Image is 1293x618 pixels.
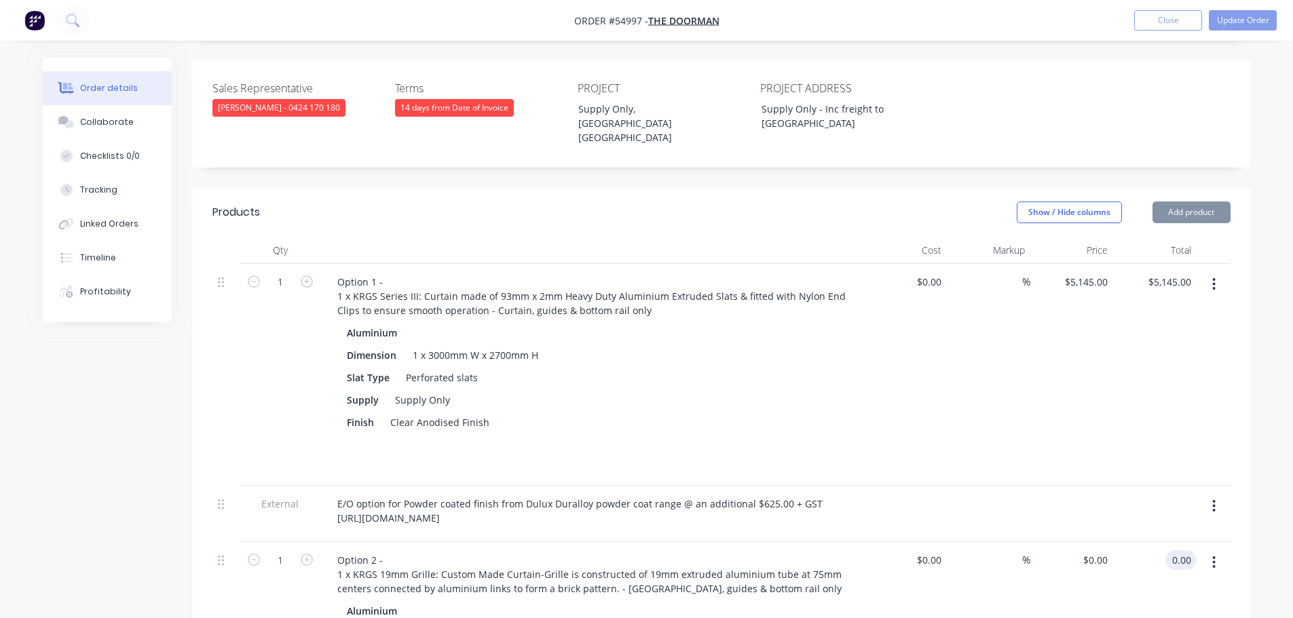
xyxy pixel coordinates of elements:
label: Terms [395,80,565,96]
label: PROJECT ADDRESS [760,80,930,96]
div: Checklists 0/0 [80,150,140,162]
div: Clear Anodised Finish [385,412,495,432]
span: % [1022,552,1030,568]
button: Profitability [43,275,172,309]
label: PROJECT [578,80,747,96]
div: 14 days from Date of Invoice [395,99,514,117]
button: Collaborate [43,105,172,139]
div: Option 1 - 1 x KRGS Series III: Curtain made of 93mm x 2mm Heavy Duty Aluminium Extruded Slats & ... [326,272,859,320]
div: Timeline [80,252,116,264]
div: Qty [240,237,321,264]
div: Products [212,204,260,220]
span: % [1022,274,1030,290]
img: Factory [24,10,45,31]
label: Sales Representative [212,80,382,96]
div: [PERSON_NAME] - 0424 170 180 [212,99,345,117]
div: Perforated slats [400,368,483,387]
div: 1 x 3000mm W x 2700mm H [407,345,544,365]
div: Supply Only - Inc freight to [GEOGRAPHIC_DATA] [751,99,920,133]
div: Markup [947,237,1030,264]
div: Finish [341,412,379,432]
div: Order details [80,82,138,94]
button: Checklists 0/0 [43,139,172,173]
div: Option 2 - 1 x KRGS 19mm Grille: Custom Made Curtain-Grille is constructed of 19mm extruded alumi... [326,550,859,598]
div: Supply Only [390,390,455,410]
button: Order details [43,71,172,105]
div: Tracking [80,184,117,196]
button: Timeline [43,241,172,275]
div: Aluminium [347,323,402,343]
span: External [245,497,316,511]
div: Slat Type [341,368,395,387]
div: Supply Only, [GEOGRAPHIC_DATA] [GEOGRAPHIC_DATA] [567,99,737,147]
button: Show / Hide columns [1017,201,1122,223]
button: Tracking [43,173,172,207]
button: Update Order [1209,10,1277,31]
a: The Doorman [648,14,719,27]
div: Cost [864,237,948,264]
div: Collaborate [80,116,134,128]
button: Add product [1153,201,1231,223]
div: E/O option for Powder coated finish from Dulux Duralloy powder coat range @ an additional $625.00... [326,494,836,528]
div: Profitability [80,286,131,298]
button: Close [1134,10,1202,31]
div: Linked Orders [80,218,138,230]
div: Total [1113,237,1197,264]
div: Supply [341,390,384,410]
div: Price [1030,237,1114,264]
div: Dimension [341,345,402,365]
button: Linked Orders [43,207,172,241]
span: Order #54997 - [574,14,648,27]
